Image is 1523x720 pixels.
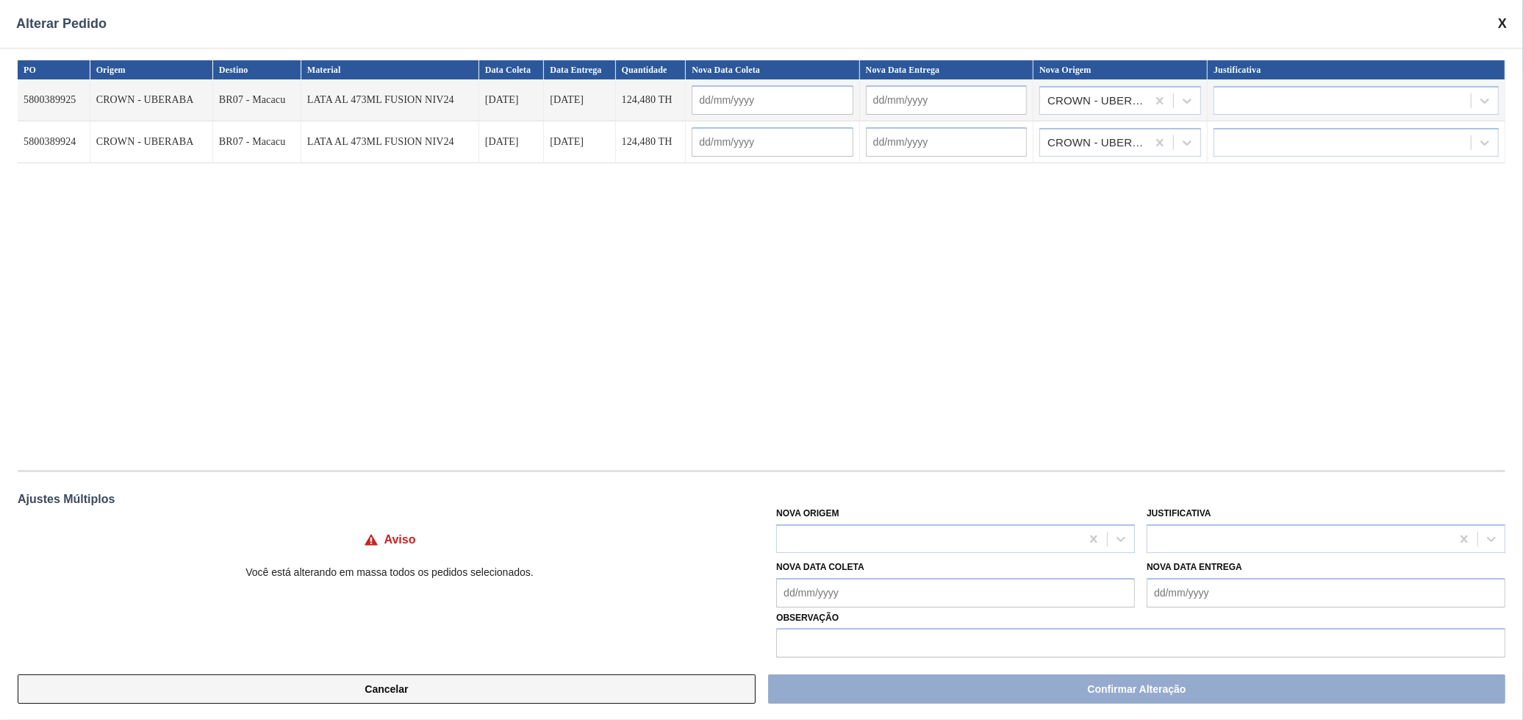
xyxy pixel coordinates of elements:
label: Nova Data Coleta [776,562,864,572]
span: Alterar Pedido [16,16,107,32]
td: LATA AL 473ML FUSION NIV24 [301,121,479,163]
div: CROWN - UBERABA [1047,96,1148,106]
input: dd/mm/yyyy [866,127,1027,157]
td: 124,480 TH [616,121,687,163]
input: dd/mm/yyyy [776,578,1135,607]
th: Justificativa [1208,60,1505,79]
td: [DATE] [544,121,615,163]
div: Ajustes Múltiplos [18,493,1505,506]
label: Nova Data Entrega [1147,562,1242,572]
label: Nova Origem [776,508,839,518]
div: CROWN - UBERABA [1047,138,1148,148]
td: BR07 - Macacu [213,79,301,121]
th: Material [301,60,479,79]
td: 124,480 TH [616,79,687,121]
input: dd/mm/yyyy [692,85,853,115]
td: [DATE] [544,79,615,121]
td: 5800389924 [18,121,90,163]
td: [DATE] [479,121,545,163]
td: CROWN - UBERABA [90,79,213,121]
th: Data Coleta [479,60,545,79]
th: Destino [213,60,301,79]
input: dd/mm/yyyy [866,85,1027,115]
th: Quantidade [616,60,687,79]
th: Nova Data Coleta [686,60,859,79]
td: [DATE] [479,79,545,121]
input: dd/mm/yyyy [1147,578,1505,607]
td: BR07 - Macacu [213,121,301,163]
th: PO [18,60,90,79]
td: 5800389925 [18,79,90,121]
input: dd/mm/yyyy [692,127,853,157]
td: LATA AL 473ML FUSION NIV24 [301,79,479,121]
td: CROWN - UBERABA [90,121,213,163]
label: Justificativa [1147,508,1211,518]
label: Observação [776,607,1505,629]
th: Data Entrega [544,60,615,79]
th: Nova Origem [1033,60,1208,79]
th: Origem [90,60,213,79]
p: Você está alterando em massa todos os pedidos selecionados. [18,566,761,578]
th: Nova Data Entrega [860,60,1033,79]
button: Cancelar [18,674,756,704]
h4: Aviso [384,533,416,546]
